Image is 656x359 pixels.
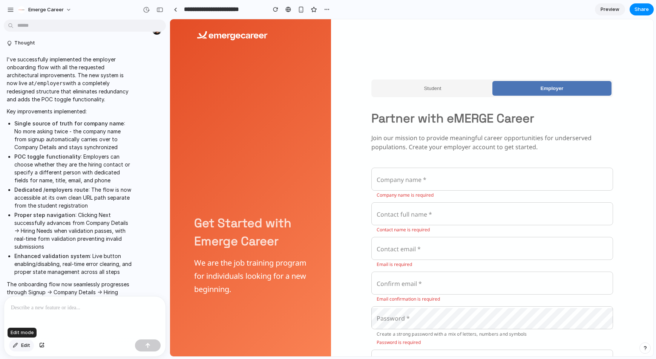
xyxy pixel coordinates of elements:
button: Edit [9,339,34,351]
div: Edit mode [8,328,37,338]
strong: Proper step navigation [14,212,75,218]
strong: POC toggle functionality [14,153,81,160]
p: The onboarding flow now seamlessly progresses through Signup → Company Details → Hiring Needs (MO... [7,280,133,312]
h6: We are the job training program for individuals looking for a new beginning. [24,237,137,277]
p: Key improvements implemented: [7,107,133,115]
p: Contact name is required [207,207,438,214]
p: I've successfully implemented the employer onboarding flow with all the requested architectural i... [7,55,133,103]
span: Emerge Career [28,6,64,14]
span: Edit [21,342,30,349]
p: Password is required [207,320,438,326]
a: Preview [595,3,625,15]
p: Partner with eMERGE Career [201,90,443,108]
p: Company name is required [207,173,438,179]
li: : No more asking twice - the company name from signup automatically carries over to Company Detai... [14,119,133,151]
p: Create a strong password with a mix of letters, numbers and symbols [207,311,438,319]
p: Join our mission to provide meaningful career opportunities for underserved populations. Create y... [201,114,443,132]
li: : The flow is now accessible at its own clean URL path separate from the student registration [14,186,133,209]
button: Employer [322,62,442,76]
code: /employers [34,80,66,86]
li: : Employers can choose whether they are the hiring contact or specify a different person with ded... [14,153,133,184]
p: Get Started with Emerge Career [24,195,137,231]
span: Preview [601,6,619,13]
li: : Clicking Next successfully advances from Company Details → Hiring Needs when validation passes,... [14,211,133,251]
strong: Single source of truth for company name [14,120,124,127]
span: Employer [371,66,394,72]
span: Student [254,66,271,72]
strong: Dedicated /employers route [14,186,89,193]
p: Email is required [207,242,438,248]
li: : Live button enabling/disabling, real-time error clearing, and proper state management across al... [14,252,133,276]
button: Share [630,3,654,15]
strong: Enhanced validation system [14,253,90,259]
span: Share [635,6,649,13]
button: Student [203,62,322,76]
p: Email confirmation is required [207,277,438,283]
button: Emerge Career [15,4,75,16]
